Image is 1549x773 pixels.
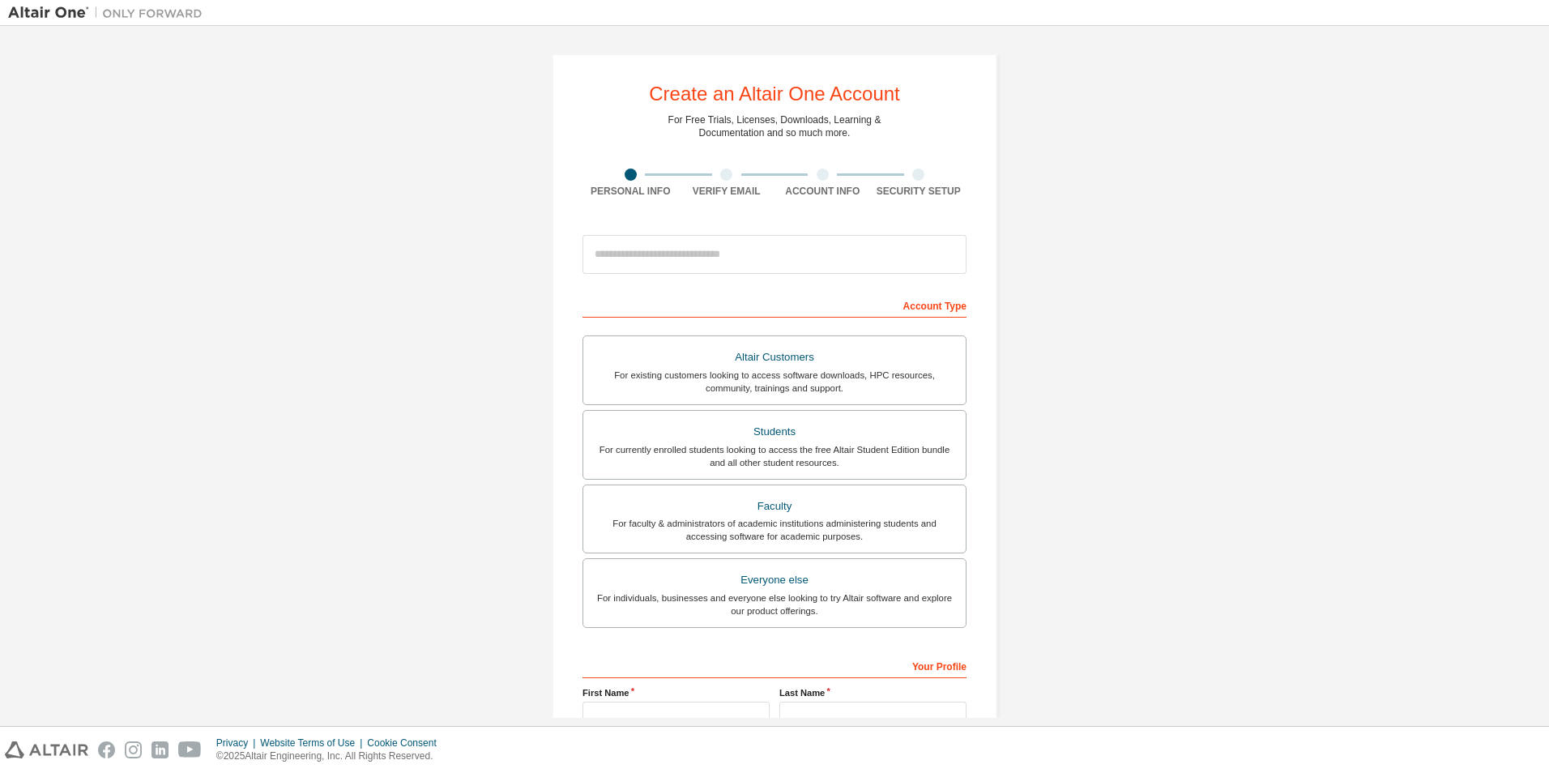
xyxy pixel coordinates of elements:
[593,346,956,369] div: Altair Customers
[593,421,956,443] div: Students
[593,569,956,591] div: Everyone else
[5,741,88,758] img: altair_logo.svg
[774,185,871,198] div: Account Info
[216,737,260,750] div: Privacy
[125,741,142,758] img: instagram.svg
[582,652,967,678] div: Your Profile
[260,737,367,750] div: Website Terms of Use
[582,185,679,198] div: Personal Info
[679,185,775,198] div: Verify Email
[649,84,900,104] div: Create an Altair One Account
[178,741,202,758] img: youtube.svg
[871,185,967,198] div: Security Setup
[582,292,967,318] div: Account Type
[593,591,956,617] div: For individuals, businesses and everyone else looking to try Altair software and explore our prod...
[779,686,967,699] label: Last Name
[593,369,956,395] div: For existing customers looking to access software downloads, HPC resources, community, trainings ...
[593,517,956,543] div: For faculty & administrators of academic institutions administering students and accessing softwa...
[367,737,446,750] div: Cookie Consent
[8,5,211,21] img: Altair One
[216,750,446,763] p: © 2025 Altair Engineering, Inc. All Rights Reserved.
[98,741,115,758] img: facebook.svg
[151,741,169,758] img: linkedin.svg
[593,443,956,469] div: For currently enrolled students looking to access the free Altair Student Edition bundle and all ...
[668,113,881,139] div: For Free Trials, Licenses, Downloads, Learning & Documentation and so much more.
[593,495,956,518] div: Faculty
[582,686,770,699] label: First Name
